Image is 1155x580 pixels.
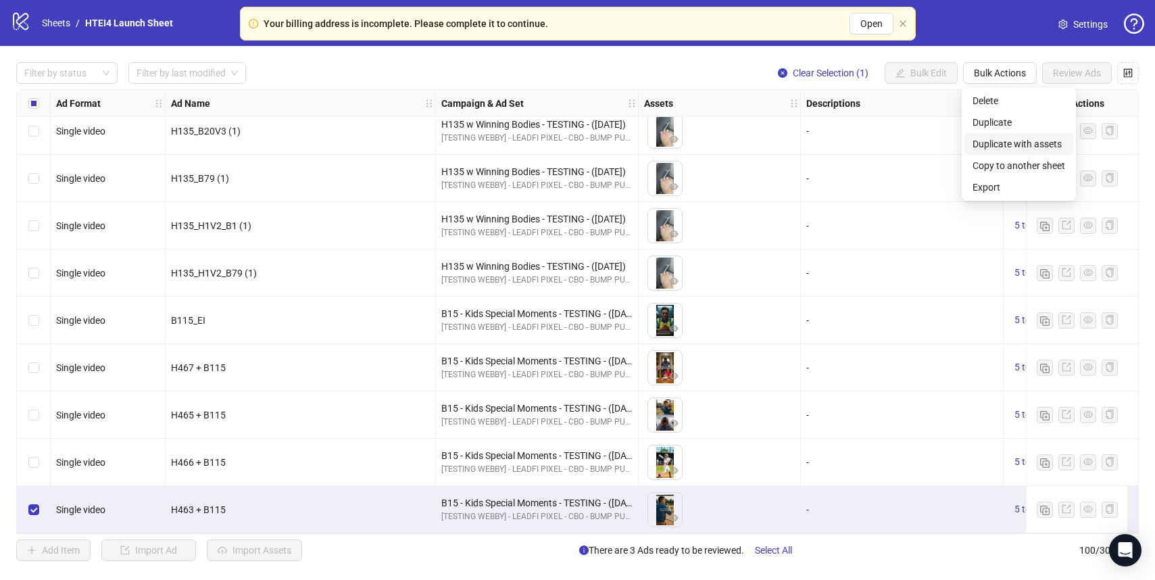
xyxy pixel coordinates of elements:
[56,126,105,137] span: Single video
[441,306,633,321] div: B15 - Kids Special Moments - TESTING - ([DATE])
[162,90,165,116] div: Resize Ad Format column
[264,16,548,31] div: Your billing address is incomplete. Please complete it to continue.
[441,354,633,368] div: B15 - Kids Special Moments - TESTING - ([DATE])
[164,99,173,108] span: holder
[17,155,51,202] div: Select row 93
[806,504,809,515] span: -
[648,256,682,290] img: Asset 1
[441,416,633,429] div: [TESTING WEBBY] - LEADFI PIXEL - CBO - BUMP PURCHASE | - (09/010/2025)
[1042,62,1112,84] button: Review Ads
[899,20,907,28] button: close
[1124,14,1144,34] span: question-circle
[56,173,105,184] span: Single video
[1009,360,1048,376] button: 5 texts
[1083,362,1093,372] span: eye
[17,439,51,486] div: Select row 99
[1083,220,1093,230] span: eye
[1014,314,1043,325] span: 5 texts
[441,226,633,239] div: [TESTING WEBBY] - LEADFI PIXEL - CBO - BUMP PURCHASE | - (09/010/2025)
[441,117,633,132] div: H135 w Winning Bodies - TESTING - ([DATE])
[666,368,682,385] button: Preview
[974,68,1026,78] span: Bulk Actions
[1037,454,1053,470] button: Duplicate
[666,416,682,432] button: Preview
[441,496,633,510] div: B15 - Kids Special Moments - TESTING - ([DATE])
[1037,218,1053,234] button: Duplicate
[56,362,105,373] span: Single video
[1072,96,1104,111] strong: Actions
[963,62,1037,84] button: Bulk Actions
[1037,312,1053,329] button: Duplicate
[1009,407,1048,423] button: 5 texts
[1062,362,1071,372] span: export
[1062,457,1071,466] span: export
[767,62,879,84] button: Clear Selection (1)
[17,202,51,249] div: Select row 94
[441,510,633,523] div: [TESTING WEBBY] - LEADFI PIXEL - CBO - BUMP PURCHASE | - (09/010/2025)
[579,539,803,561] span: There are 3 Ads ready to be reviewed.
[806,268,809,279] span: -
[434,99,443,108] span: holder
[778,68,787,78] span: close-circle
[669,276,679,286] span: eye
[1009,312,1048,329] button: 5 texts
[441,179,633,192] div: [TESTING WEBBY] - LEADFI PIXEL - CBO - BUMP PURCHASE | - (09/010/2025)
[793,68,868,78] span: Clear Selection (1)
[648,445,682,479] img: Asset 1
[744,539,803,561] button: Select All
[1014,220,1043,231] span: 5 texts
[17,107,51,155] div: Select row 92
[56,504,105,515] span: Single video
[17,249,51,297] div: Select row 95
[1009,502,1048,518] button: 5 texts
[171,362,226,373] span: H467 + B115
[1009,265,1048,281] button: 5 texts
[56,96,101,111] strong: Ad Format
[885,62,958,84] button: Bulk Edit
[669,182,679,191] span: eye
[806,410,809,420] span: -
[154,99,164,108] span: holder
[627,99,637,108] span: holder
[249,19,258,28] span: exclamation-circle
[17,391,51,439] div: Select row 98
[1083,457,1093,466] span: eye
[171,126,241,137] span: H135_B20V3 (1)
[76,16,80,30] li: /
[1083,268,1093,277] span: eye
[860,18,883,29] span: Open
[579,546,589,555] span: info-circle
[171,268,257,279] span: H135_H1V2_B79 (1)
[806,96,860,111] strong: Descriptions
[666,321,682,337] button: Preview
[56,268,105,279] span: Single video
[637,99,646,108] span: holder
[648,398,682,432] img: Asset 1
[424,99,434,108] span: holder
[973,158,1065,173] span: Copy to another sheet
[669,371,679,381] span: eye
[171,96,210,111] strong: Ad Name
[1073,17,1108,32] span: Settings
[171,504,226,515] span: H463 + B115
[648,114,682,148] img: Asset 1
[669,135,679,144] span: eye
[207,539,302,561] button: Import Assets
[1037,360,1053,376] button: Duplicate
[1109,534,1141,566] div: Open Intercom Messenger
[648,493,682,527] img: Asset 1
[432,90,435,116] div: Resize Ad Name column
[806,220,809,231] span: -
[171,457,226,468] span: H466 + B115
[1062,410,1071,419] span: export
[56,220,105,231] span: Single video
[1009,218,1048,234] button: 5 texts
[441,321,633,334] div: [TESTING WEBBY] - LEADFI PIXEL - CBO - BUMP PURCHASE | - (09/010/2025)
[1014,267,1043,278] span: 5 texts
[1083,504,1093,514] span: eye
[648,351,682,385] img: Asset 1
[39,16,73,30] a: Sheets
[648,162,682,195] img: Asset 1
[82,16,176,30] a: HTEI4 Launch Sheet
[755,545,792,556] span: Select All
